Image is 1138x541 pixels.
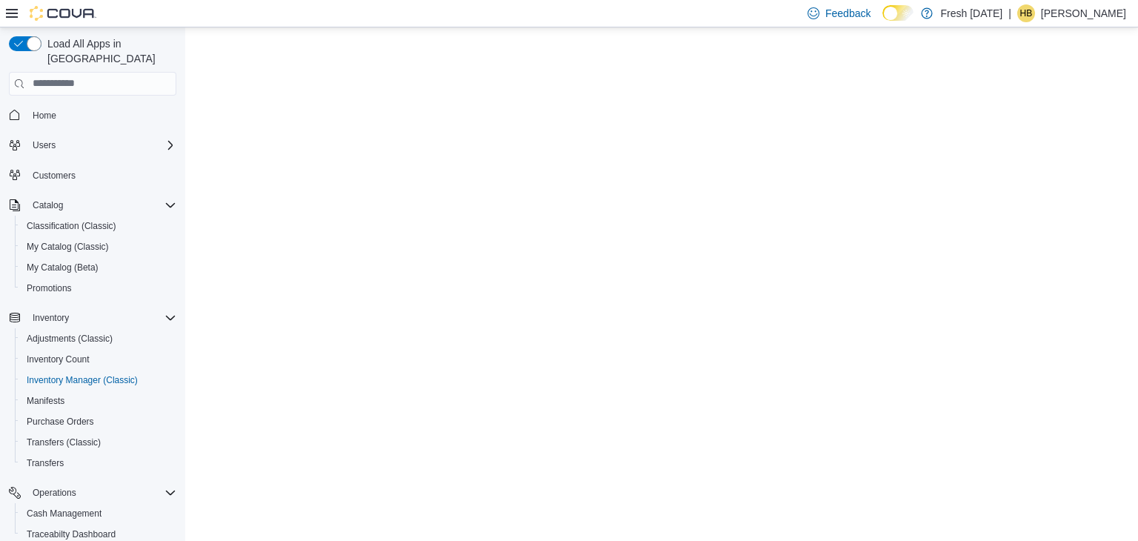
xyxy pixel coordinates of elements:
[15,216,182,236] button: Classification (Classic)
[33,199,63,211] span: Catalog
[27,395,64,407] span: Manifests
[33,139,56,151] span: Users
[21,279,78,297] a: Promotions
[3,165,182,186] button: Customers
[1020,4,1033,22] span: HB
[15,370,182,391] button: Inventory Manager (Classic)
[27,106,176,125] span: Home
[825,6,871,21] span: Feedback
[27,136,176,154] span: Users
[21,279,176,297] span: Promotions
[21,238,176,256] span: My Catalog (Classic)
[27,220,116,232] span: Classification (Classic)
[27,374,138,386] span: Inventory Manager (Classic)
[21,505,176,522] span: Cash Management
[21,434,176,451] span: Transfers (Classic)
[21,217,122,235] a: Classification (Classic)
[882,5,914,21] input: Dark Mode
[27,282,72,294] span: Promotions
[41,36,176,66] span: Load All Apps in [GEOGRAPHIC_DATA]
[21,351,96,368] a: Inventory Count
[1041,4,1126,22] p: [PERSON_NAME]
[21,217,176,235] span: Classification (Classic)
[21,371,144,389] a: Inventory Manager (Classic)
[27,508,102,520] span: Cash Management
[15,453,182,474] button: Transfers
[21,259,176,276] span: My Catalog (Beta)
[33,487,76,499] span: Operations
[21,392,176,410] span: Manifests
[27,107,62,125] a: Home
[27,457,64,469] span: Transfers
[1017,4,1035,22] div: Harley Bialczyk
[21,434,107,451] a: Transfers (Classic)
[1008,4,1011,22] p: |
[27,196,69,214] button: Catalog
[940,4,1002,22] p: Fresh [DATE]
[15,432,182,453] button: Transfers (Classic)
[21,413,176,431] span: Purchase Orders
[27,416,94,428] span: Purchase Orders
[33,170,76,182] span: Customers
[21,454,176,472] span: Transfers
[27,309,75,327] button: Inventory
[27,262,99,273] span: My Catalog (Beta)
[27,309,176,327] span: Inventory
[27,528,116,540] span: Traceabilty Dashboard
[27,166,176,185] span: Customers
[30,6,96,21] img: Cova
[27,167,81,185] a: Customers
[21,392,70,410] a: Manifests
[21,505,107,522] a: Cash Management
[21,454,70,472] a: Transfers
[27,241,109,253] span: My Catalog (Classic)
[15,349,182,370] button: Inventory Count
[3,135,182,156] button: Users
[3,195,182,216] button: Catalog
[33,110,56,122] span: Home
[15,328,182,349] button: Adjustments (Classic)
[27,136,61,154] button: Users
[27,196,176,214] span: Catalog
[21,351,176,368] span: Inventory Count
[27,333,113,345] span: Adjustments (Classic)
[21,238,115,256] a: My Catalog (Classic)
[33,312,69,324] span: Inventory
[3,308,182,328] button: Inventory
[27,437,101,448] span: Transfers (Classic)
[15,278,182,299] button: Promotions
[21,413,100,431] a: Purchase Orders
[3,104,182,126] button: Home
[3,482,182,503] button: Operations
[15,257,182,278] button: My Catalog (Beta)
[21,330,176,348] span: Adjustments (Classic)
[27,484,176,502] span: Operations
[15,503,182,524] button: Cash Management
[21,259,104,276] a: My Catalog (Beta)
[15,411,182,432] button: Purchase Orders
[27,354,90,365] span: Inventory Count
[21,330,119,348] a: Adjustments (Classic)
[21,371,176,389] span: Inventory Manager (Classic)
[15,236,182,257] button: My Catalog (Classic)
[15,391,182,411] button: Manifests
[27,484,82,502] button: Operations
